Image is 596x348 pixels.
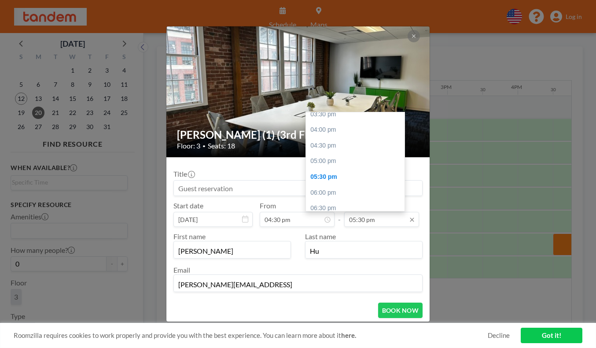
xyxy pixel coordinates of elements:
[338,204,341,224] span: -
[488,331,510,340] a: Decline
[202,143,206,149] span: •
[173,170,194,178] label: Title
[174,243,291,258] input: First name
[305,232,336,241] label: Last name
[521,328,582,343] a: Got it!
[306,200,405,216] div: 06:30 pm
[174,277,422,292] input: Email
[177,141,200,150] span: Floor: 3
[14,331,488,340] span: Roomzilla requires cookies to work properly and provide you with the best experience. You can lea...
[306,107,405,122] div: 03:30 pm
[173,232,206,241] label: First name
[306,185,405,201] div: 06:00 pm
[305,243,422,258] input: Last name
[260,201,276,210] label: From
[306,138,405,154] div: 04:30 pm
[177,128,420,141] h2: [PERSON_NAME] (1) (3rd Fl)
[306,122,405,138] div: 04:00 pm
[208,141,235,150] span: Seats: 18
[173,201,203,210] label: Start date
[174,181,422,196] input: Guest reservation
[173,266,190,274] label: Email
[306,169,405,185] div: 05:30 pm
[378,303,423,318] button: BOOK NOW
[306,153,405,169] div: 05:00 pm
[341,331,356,339] a: here.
